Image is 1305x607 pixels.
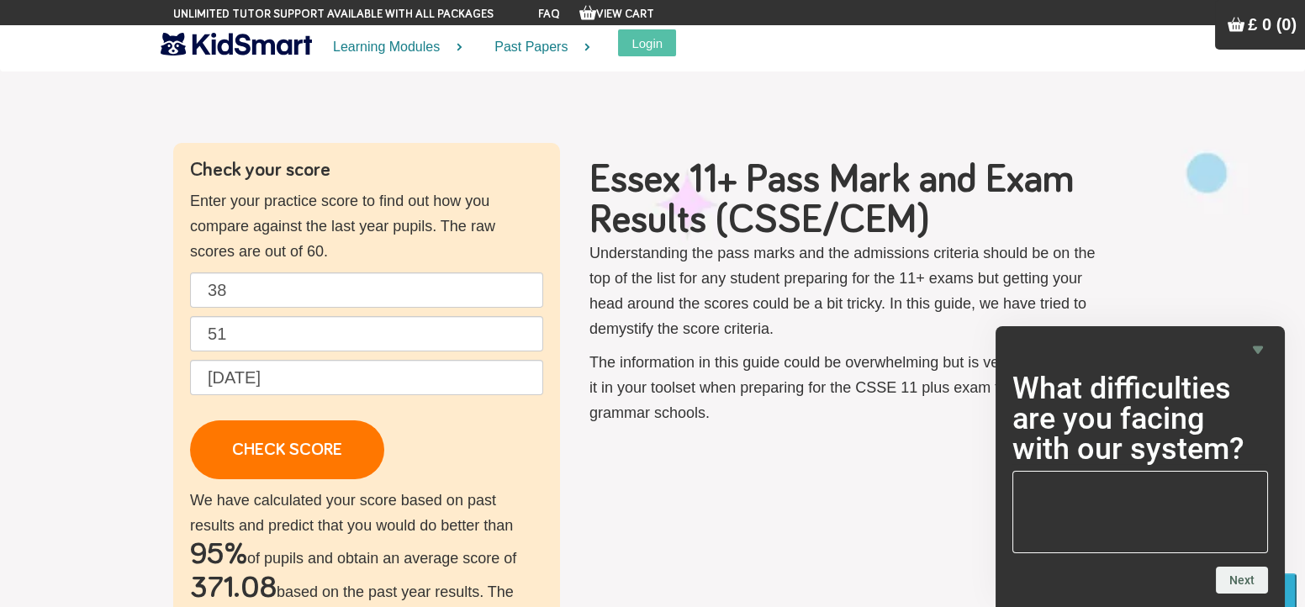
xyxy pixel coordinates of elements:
p: Understanding the pass marks and the admissions criteria should be on the top of the list for any... [589,240,1115,341]
img: KidSmart logo [161,29,312,59]
span: £ 0 (0) [1248,15,1297,34]
h2: 95% [190,538,247,572]
p: The information in this guide could be overwhelming but is very useful to have it in your toolset... [589,350,1115,425]
img: Your items in the shopping basket [1228,16,1244,33]
a: Past Papers [473,25,601,70]
h1: Essex 11+ Pass Mark and Exam Results (CSSE/CEM) [589,160,1115,240]
button: Login [618,29,676,56]
img: Your items in the shopping basket [579,4,596,21]
a: Learning Modules [312,25,473,70]
input: Date of birth (d/m/y) e.g. 27/12/2007 [190,360,543,395]
div: What difficulties are you facing with our system? [1012,340,1268,594]
p: Enter your practice score to find out how you compare against the last year pupils. The raw score... [190,188,543,264]
button: Hide survey [1248,340,1268,360]
span: Unlimited tutor support available with all packages [173,6,494,23]
h2: 371.08 [190,572,277,605]
a: FAQ [538,8,560,20]
a: CHECK SCORE [190,420,384,479]
textarea: What difficulties are you facing with our system? [1012,471,1268,553]
h2: What difficulties are you facing with our system? [1012,373,1268,464]
a: View Cart [579,8,654,20]
input: English raw score [190,272,543,308]
input: Maths raw score [190,316,543,351]
button: Next question [1216,567,1268,594]
h4: Check your score [190,160,543,180]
